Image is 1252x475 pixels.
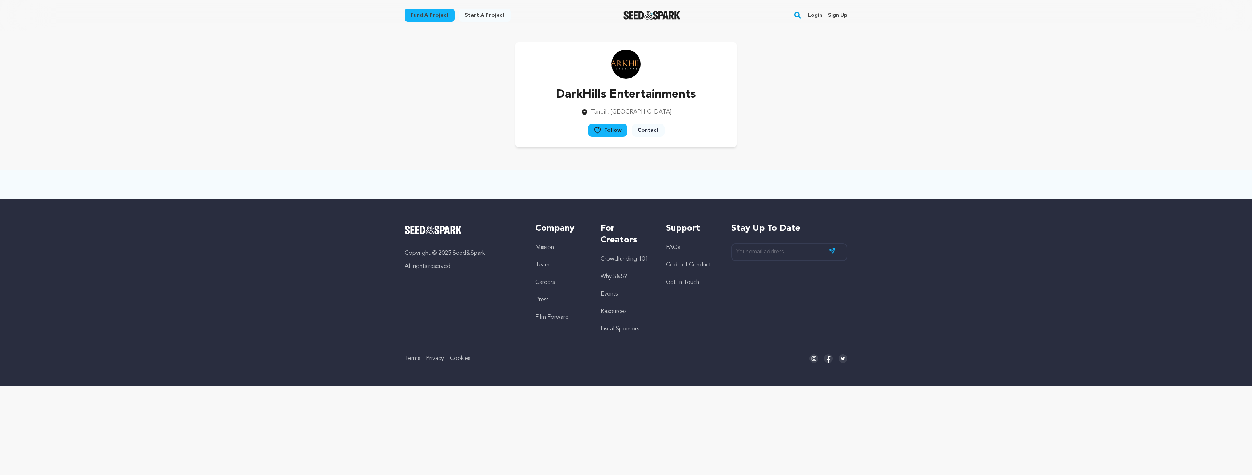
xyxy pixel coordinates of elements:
[405,9,455,22] a: Fund a project
[808,9,822,21] a: Login
[608,109,671,115] span: , [GEOGRAPHIC_DATA]
[535,314,569,320] a: Film Forward
[535,262,550,268] a: Team
[405,226,521,234] a: Seed&Spark Homepage
[601,223,651,246] h5: For Creators
[405,249,521,258] p: Copyright © 2025 Seed&Spark
[623,11,681,20] a: Seed&Spark Homepage
[601,291,618,297] a: Events
[666,280,699,285] a: Get In Touch
[535,297,548,303] a: Press
[459,9,511,22] a: Start a project
[535,280,555,285] a: Careers
[535,245,554,250] a: Mission
[591,109,606,115] span: Tandil
[666,262,711,268] a: Code of Conduct
[556,86,696,103] p: DarkHills Entertainments
[426,356,444,361] a: Privacy
[535,223,586,234] h5: Company
[666,223,717,234] h5: Support
[405,226,462,234] img: Seed&Spark Logo
[611,50,641,79] img: https://seedandspark-static.s3.us-east-2.amazonaws.com/images/User/002/304/322/medium/b43f3a46149...
[588,124,627,137] a: Follow
[828,9,847,21] a: Sign up
[405,262,521,271] p: All rights reserved
[601,309,626,314] a: Resources
[601,326,639,332] a: Fiscal Sponsors
[666,245,680,250] a: FAQs
[601,256,648,262] a: Crowdfunding 101
[601,274,627,280] a: Why S&S?
[450,356,470,361] a: Cookies
[731,243,847,261] input: Your email address
[632,124,665,137] a: Contact
[731,223,847,234] h5: Stay up to date
[623,11,681,20] img: Seed&Spark Logo Dark Mode
[405,356,420,361] a: Terms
